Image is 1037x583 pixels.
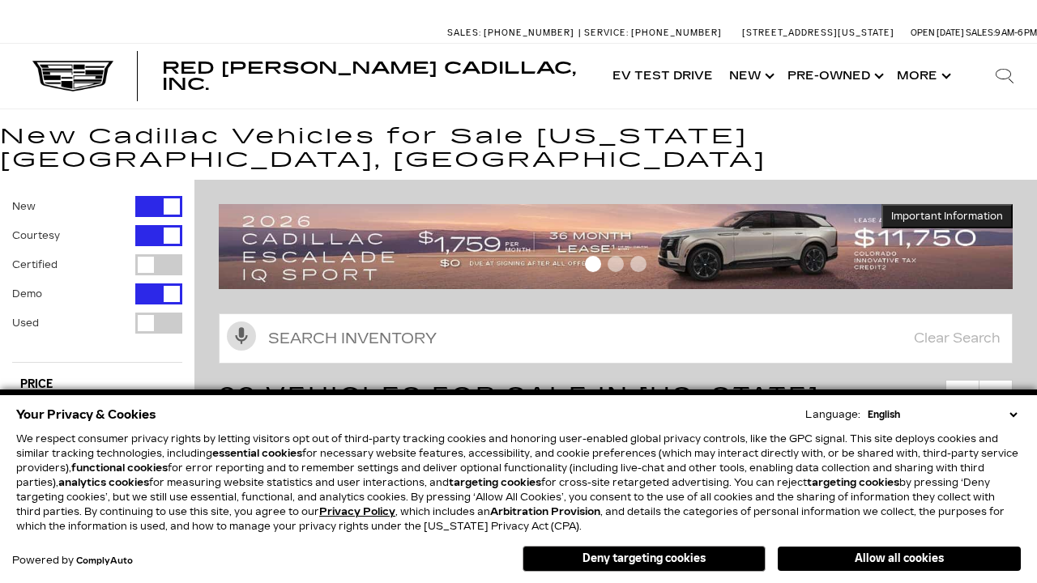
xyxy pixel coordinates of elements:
[523,546,766,572] button: Deny targeting cookies
[12,315,39,331] label: Used
[449,477,541,488] strong: targeting cookies
[779,44,889,109] a: Pre-Owned
[889,44,956,109] button: More
[16,403,156,426] span: Your Privacy & Cookies
[12,198,36,215] label: New
[490,506,600,517] strong: Arbitration Provision
[584,28,629,38] span: Service:
[778,547,1021,571] button: Allow all cookies
[12,228,60,244] label: Courtesy
[12,257,58,273] label: Certified
[864,407,1021,422] select: Language Select
[219,313,1013,364] input: Search Inventory
[604,44,721,109] a: EV Test Drive
[742,28,894,38] a: [STREET_ADDRESS][US_STATE]
[447,28,481,38] span: Sales:
[881,204,1013,228] button: Important Information
[162,58,576,94] span: Red [PERSON_NAME] Cadillac, Inc.
[630,256,647,272] span: Go to slide 3
[966,28,995,38] span: Sales:
[219,381,893,443] span: 92 Vehicles for Sale in [US_STATE][GEOGRAPHIC_DATA], [GEOGRAPHIC_DATA]
[71,462,168,474] strong: functional cookies
[585,256,601,272] span: Go to slide 1
[16,432,1021,534] p: We respect consumer privacy rights by letting visitors opt out of third-party tracking cookies an...
[319,506,395,517] a: Privacy Policy
[807,477,899,488] strong: targeting cookies
[76,556,133,566] a: ComplyAuto
[721,44,779,109] a: New
[12,286,42,302] label: Demo
[805,410,860,419] div: Language:
[227,321,256,351] svg: Click to toggle on voice search
[20,377,174,392] h5: Price
[162,60,588,92] a: Red [PERSON_NAME] Cadillac, Inc.
[995,28,1037,38] span: 9 AM-6 PM
[631,28,722,38] span: [PHONE_NUMBER]
[212,448,302,459] strong: essential cookies
[891,210,1003,223] span: Important Information
[58,477,149,488] strong: analytics cookies
[608,256,624,272] span: Go to slide 2
[12,555,133,566] div: Powered by
[447,28,578,37] a: Sales: [PHONE_NUMBER]
[578,28,726,37] a: Service: [PHONE_NUMBER]
[12,196,182,362] div: Filter by Vehicle Type
[484,28,574,38] span: [PHONE_NUMBER]
[219,204,1013,289] img: 2509-September-FOM-Escalade-IQ-Lease9
[911,28,964,38] span: Open [DATE]
[32,61,113,91] img: Cadillac Dark Logo with Cadillac White Text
